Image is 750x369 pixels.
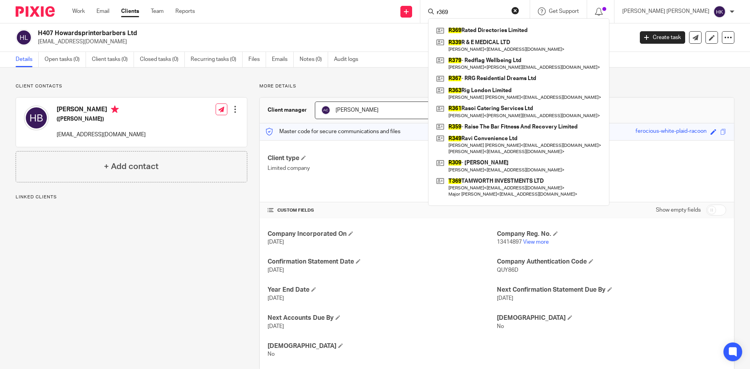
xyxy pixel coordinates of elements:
[16,83,247,89] p: Client contacts
[111,105,119,113] i: Primary
[268,258,497,266] h4: Confirmation Statement Date
[497,230,726,238] h4: Company Reg. No.
[16,6,55,17] img: Pixie
[268,324,284,329] span: [DATE]
[268,342,497,350] h4: [DEMOGRAPHIC_DATA]
[268,267,284,273] span: [DATE]
[497,296,513,301] span: [DATE]
[713,5,726,18] img: svg%3E
[38,29,510,37] h2: H407 Howardsprinterbarbers Ltd
[523,239,549,245] a: View more
[497,267,518,273] span: QUY86D
[497,164,726,172] p: [STREET_ADDRESS][PERSON_NAME]
[104,160,159,173] h4: + Add contact
[259,83,734,89] p: More details
[191,52,243,67] a: Recurring tasks (0)
[268,286,497,294] h4: Year End Date
[272,52,294,67] a: Emails
[268,154,497,162] h4: Client type
[497,173,726,180] p: [STREET_ADDRESS]
[268,239,284,245] span: [DATE]
[497,154,726,162] h4: Address
[248,52,266,67] a: Files
[268,351,275,357] span: No
[268,164,497,172] p: Limited company
[151,7,164,15] a: Team
[300,52,328,67] a: Notes (0)
[38,38,628,46] p: [EMAIL_ADDRESS][DOMAIN_NAME]
[175,7,195,15] a: Reports
[16,29,32,46] img: svg%3E
[268,296,284,301] span: [DATE]
[497,258,726,266] h4: Company Authentication Code
[268,230,497,238] h4: Company Incorporated On
[497,180,726,188] p: [GEOGRAPHIC_DATA]
[266,128,400,135] p: Master code for secure communications and files
[268,207,497,214] h4: CUSTOM FIELDS
[140,52,185,67] a: Closed tasks (0)
[622,7,709,15] p: [PERSON_NAME] [PERSON_NAME]
[436,9,506,16] input: Search
[497,286,726,294] h4: Next Confirmation Statement Due By
[57,105,146,115] h4: [PERSON_NAME]
[45,52,86,67] a: Open tasks (0)
[640,31,685,44] a: Create task
[92,52,134,67] a: Client tasks (0)
[334,52,364,67] a: Audit logs
[268,106,307,114] h3: Client manager
[16,194,247,200] p: Linked clients
[511,7,519,14] button: Clear
[497,324,504,329] span: No
[549,9,579,14] span: Get Support
[336,107,379,113] span: [PERSON_NAME]
[656,206,701,214] label: Show empty fields
[321,105,330,115] img: svg%3E
[16,52,39,67] a: Details
[96,7,109,15] a: Email
[121,7,139,15] a: Clients
[497,239,522,245] span: 13414897
[72,7,85,15] a: Work
[57,115,146,123] h5: ([PERSON_NAME])
[497,314,726,322] h4: [DEMOGRAPHIC_DATA]
[24,105,49,130] img: svg%3E
[268,314,497,322] h4: Next Accounts Due By
[636,127,707,136] div: ferocious-white-plaid-racoon
[57,131,146,139] p: [EMAIL_ADDRESS][DOMAIN_NAME]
